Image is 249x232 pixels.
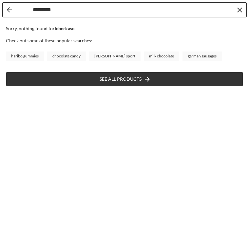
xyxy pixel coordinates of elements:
a: See all products [17,75,232,83]
a: chocolate candy [47,52,86,61]
div: Sorry, nothing found for . [3,25,246,37]
a: milk chocolate [144,52,179,61]
a: [PERSON_NAME] sport [89,52,141,61]
div: Check out some of these popular searches: [6,37,246,61]
b: leberkase [55,26,74,31]
button: Back [7,7,12,12]
a: haribo gummies [6,52,44,61]
button: Clear [236,7,243,13]
a: german sausages [182,52,222,61]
